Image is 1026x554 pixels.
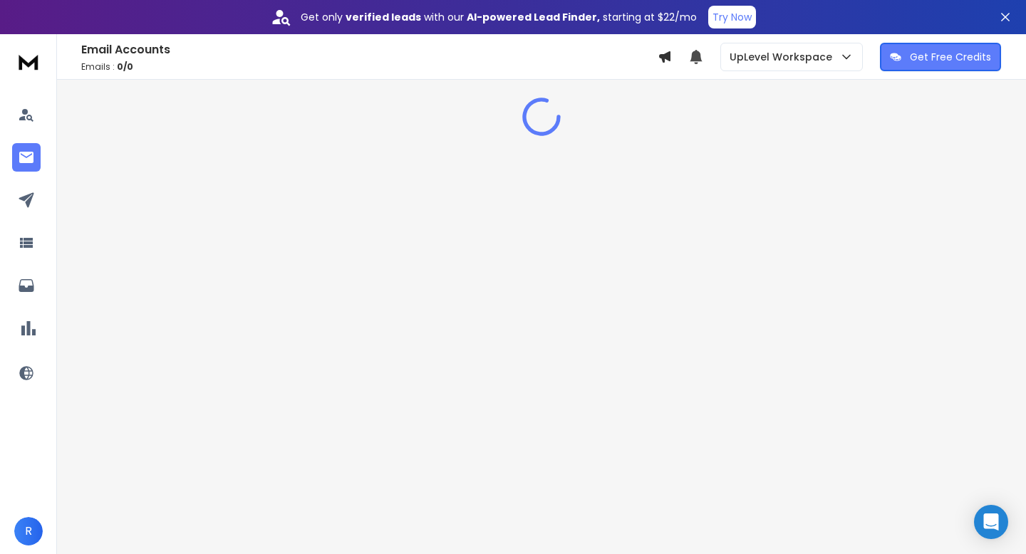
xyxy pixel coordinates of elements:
p: Emails : [81,61,658,73]
div: Open Intercom Messenger [974,505,1008,539]
p: Get only with our starting at $22/mo [301,10,697,24]
button: Try Now [708,6,756,28]
img: logo [14,48,43,75]
span: 0 / 0 [117,61,133,73]
strong: AI-powered Lead Finder, [467,10,600,24]
strong: verified leads [346,10,421,24]
button: R [14,517,43,545]
p: UpLevel Workspace [730,50,838,64]
p: Try Now [712,10,752,24]
h1: Email Accounts [81,41,658,58]
p: Get Free Credits [910,50,991,64]
button: Get Free Credits [880,43,1001,71]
